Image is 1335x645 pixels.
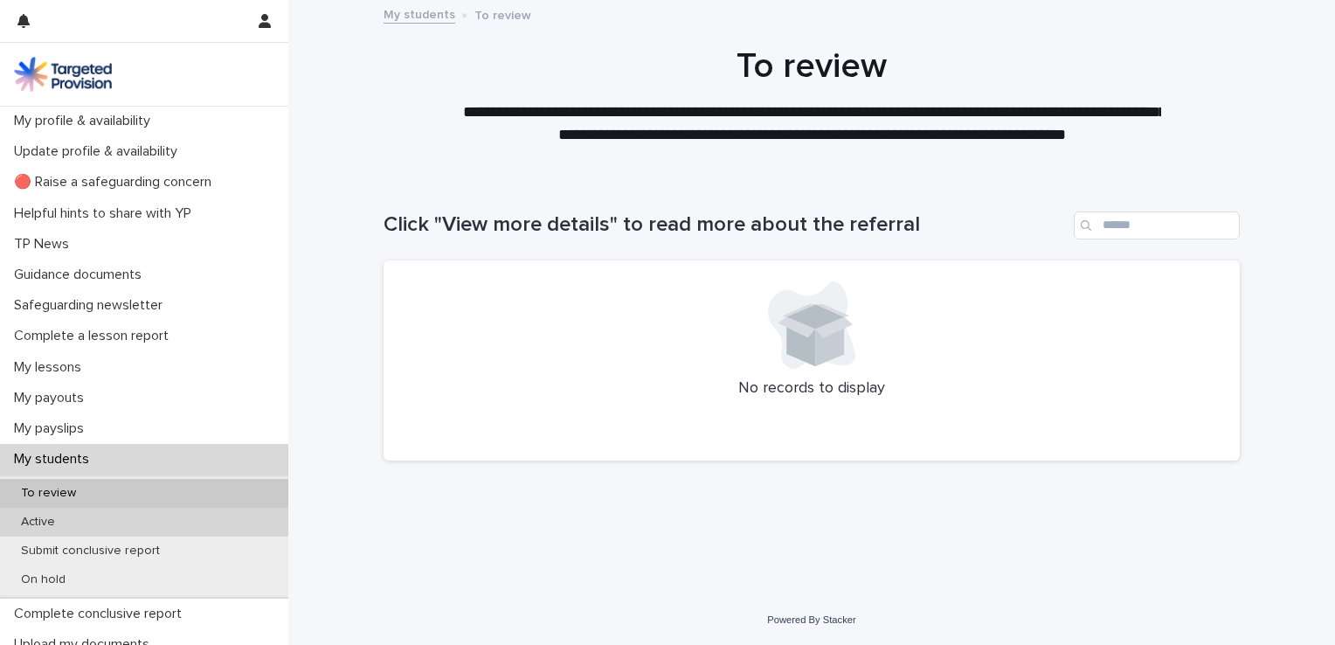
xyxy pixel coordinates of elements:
p: Safeguarding newsletter [7,297,176,314]
p: Active [7,515,69,530]
a: Powered By Stacker [767,614,855,625]
input: Search [1074,212,1240,239]
p: Complete a lesson report [7,328,183,344]
a: My students [384,3,455,24]
p: Complete conclusive report [7,606,196,622]
p: Helpful hints to share with YP [7,205,205,222]
p: Guidance documents [7,267,156,283]
img: M5nRWzHhSzIhMunXDL62 [14,57,112,92]
p: No records to display [405,379,1219,399]
p: My payouts [7,390,98,406]
h1: Click "View more details" to read more about the referral [384,212,1067,238]
p: To review [7,486,90,501]
p: My payslips [7,420,98,437]
p: To review [474,4,531,24]
p: On hold [7,572,80,587]
p: Update profile & availability [7,143,191,160]
p: Submit conclusive report [7,544,174,558]
p: My lessons [7,359,95,376]
p: My profile & availability [7,113,164,129]
p: My students [7,451,103,468]
h1: To review [384,45,1240,87]
p: TP News [7,236,83,253]
p: 🔴 Raise a safeguarding concern [7,174,225,191]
